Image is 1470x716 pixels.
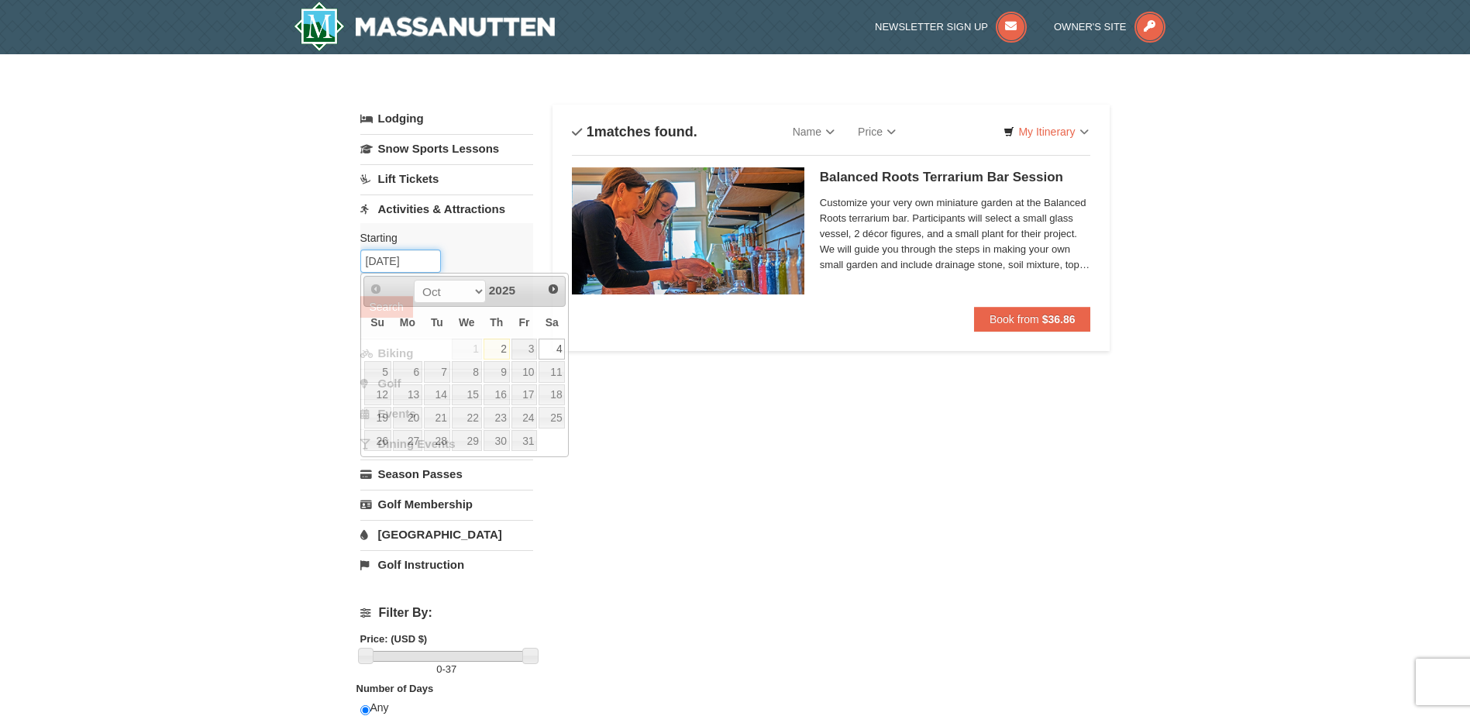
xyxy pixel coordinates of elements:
[820,170,1091,185] h5: Balanced Roots Terrarium Bar Session
[424,430,450,452] a: 28
[424,407,450,429] a: 21
[360,520,533,549] a: [GEOGRAPHIC_DATA]
[364,407,391,429] a: 19
[370,283,382,295] span: Prev
[974,307,1091,332] button: Book from $36.86
[431,316,443,329] span: Tuesday
[370,316,384,329] span: Sunday
[572,124,697,139] h4: matches found.
[452,384,482,406] a: 15
[484,407,510,429] a: 23
[356,683,434,694] strong: Number of Days
[1054,21,1127,33] span: Owner's Site
[424,361,450,383] a: 7
[547,283,559,295] span: Next
[820,195,1091,273] span: Customize your very own miniature garden at the Balanced Roots terrarium bar. Participants will s...
[360,134,533,163] a: Snow Sports Lessons
[1042,313,1076,325] strong: $36.86
[511,361,538,383] a: 10
[424,384,450,406] a: 14
[452,407,482,429] a: 22
[366,278,387,300] a: Prev
[539,407,565,429] a: 25
[360,550,533,579] a: Golf Instruction
[511,430,538,452] a: 31
[875,21,1027,33] a: Newsletter Sign Up
[400,316,415,329] span: Monday
[294,2,556,51] img: Massanutten Resort Logo
[519,316,530,329] span: Friday
[360,490,533,518] a: Golf Membership
[484,384,510,406] a: 16
[484,361,510,383] a: 9
[875,21,988,33] span: Newsletter Sign Up
[452,339,482,360] span: 1
[781,116,846,147] a: Name
[452,430,482,452] a: 29
[360,164,533,193] a: Lift Tickets
[360,105,533,133] a: Lodging
[587,124,594,139] span: 1
[459,316,475,329] span: Wednesday
[393,407,422,429] a: 20
[446,663,456,675] span: 37
[360,460,533,488] a: Season Passes
[489,284,515,297] span: 2025
[511,384,538,406] a: 17
[360,662,533,677] label: -
[452,361,482,383] a: 8
[539,384,565,406] a: 18
[360,230,522,246] label: Starting
[990,313,1039,325] span: Book from
[393,430,422,452] a: 27
[364,361,391,383] a: 5
[542,278,564,300] a: Next
[294,2,556,51] a: Massanutten Resort
[393,361,422,383] a: 6
[484,339,510,360] a: 2
[572,167,804,294] img: 18871151-30-393e4332.jpg
[360,633,428,645] strong: Price: (USD $)
[846,116,907,147] a: Price
[364,384,391,406] a: 12
[360,606,533,620] h4: Filter By:
[490,316,503,329] span: Thursday
[360,194,533,223] a: Activities & Attractions
[511,407,538,429] a: 24
[436,663,442,675] span: 0
[1054,21,1165,33] a: Owner's Site
[539,339,565,360] a: 4
[511,339,538,360] a: 3
[364,430,391,452] a: 26
[484,430,510,452] a: 30
[393,384,422,406] a: 13
[539,361,565,383] a: 11
[546,316,559,329] span: Saturday
[993,120,1098,143] a: My Itinerary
